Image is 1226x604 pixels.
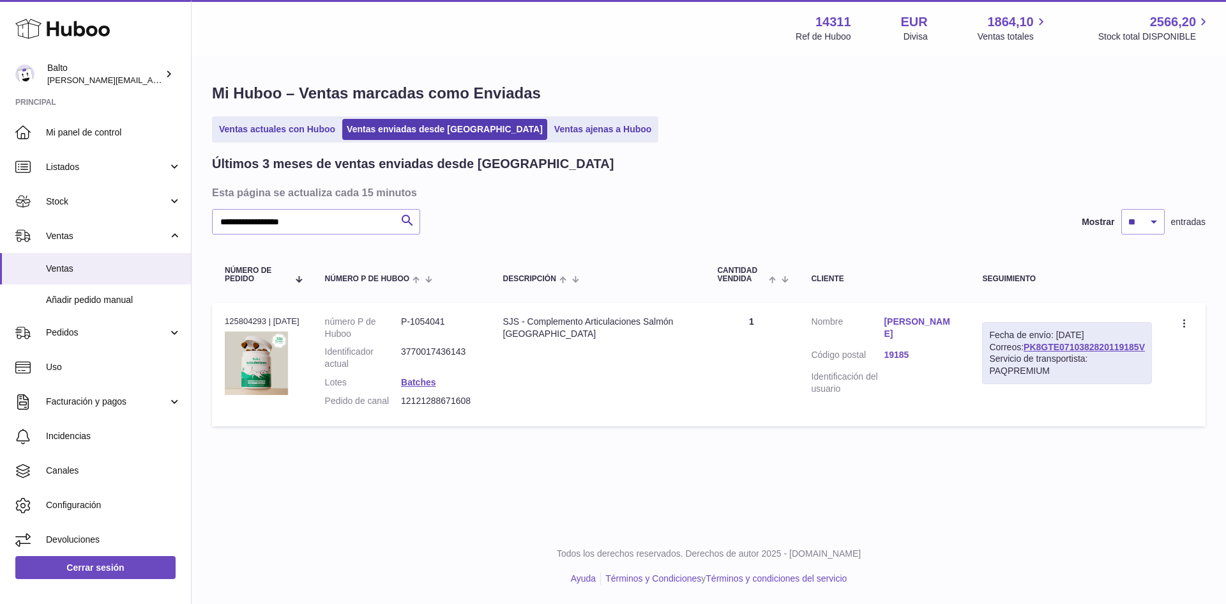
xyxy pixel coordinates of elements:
[503,275,556,283] span: Descripción
[901,13,928,31] strong: EUR
[706,573,847,584] a: Términos y condiciones del servicio
[46,196,168,208] span: Stock
[987,13,1033,31] span: 1864,10
[212,83,1206,104] h1: Mi Huboo – Ventas marcadas como Enviadas
[46,534,181,546] span: Devoluciones
[401,346,477,370] dd: 3770017436143
[601,573,847,585] li: y
[325,376,401,389] dt: Lotes
[884,349,957,361] a: 19185
[15,65,34,84] img: laura@balto.es
[982,322,1152,385] div: Correos:
[704,303,798,426] td: 1
[46,294,181,306] span: Añadir pedido manual
[1098,31,1211,43] span: Stock total DISPONIBLE
[989,353,1145,377] div: Servicio de transportista: PAQPREMIUM
[815,13,851,31] strong: 14311
[904,31,928,43] div: Divisa
[15,556,176,579] a: Cerrar sesión
[47,75,256,85] span: [PERSON_NAME][EMAIL_ADDRESS][DOMAIN_NAME]
[1082,216,1114,228] label: Mostrar
[1150,13,1196,31] span: 2566,20
[325,346,401,370] dt: Identificador actual
[884,316,957,340] a: [PERSON_NAME]
[978,31,1048,43] span: Ventas totales
[811,349,884,364] dt: Código postal
[46,499,181,511] span: Configuración
[978,13,1048,43] a: 1864,10 Ventas totales
[571,573,596,584] a: Ayuda
[46,430,181,442] span: Incidencias
[550,119,656,140] a: Ventas ajenas a Huboo
[401,395,477,407] dd: 12121288671608
[215,119,340,140] a: Ventas actuales con Huboo
[225,331,289,395] img: 1754381750.png
[811,371,884,395] dt: Identificación del usuario
[46,361,181,373] span: Uso
[811,275,957,283] div: Cliente
[46,327,168,339] span: Pedidos
[989,329,1145,341] div: Fecha de envío: [DATE]
[982,275,1152,283] div: Seguimiento
[325,395,401,407] dt: Pedido de canal
[1024,342,1145,352] a: PK8GTE0710382820119185V
[202,548,1216,560] p: Todos los derechos reservados. Derechos de autor 2025 - [DOMAIN_NAME]
[47,62,162,86] div: Balto
[1171,216,1206,228] span: entradas
[342,119,547,140] a: Ventas enviadas desde [GEOGRAPHIC_DATA]
[46,230,168,242] span: Ventas
[1098,13,1211,43] a: 2566,20 Stock total DISPONIBLE
[811,316,884,343] dt: Nombre
[46,396,168,408] span: Facturación y pagos
[401,377,435,387] a: Batches
[325,316,401,340] dt: número P de Huboo
[212,185,1202,199] h3: Esta página se actualiza cada 15 minutos
[325,275,409,283] span: número P de Huboo
[225,267,288,283] span: Número de pedido
[225,316,299,327] div: 125804293 | [DATE]
[401,316,477,340] dd: P-1054041
[46,465,181,477] span: Canales
[605,573,701,584] a: Términos y Condiciones
[796,31,851,43] div: Ref de Huboo
[46,161,168,173] span: Listados
[212,155,614,173] h2: Últimos 3 meses de ventas enviadas desde [GEOGRAPHIC_DATA]
[503,316,692,340] div: SJS - Complemento Articulaciones Salmón [GEOGRAPHIC_DATA]
[46,263,181,275] span: Ventas
[46,127,181,139] span: Mi panel de control
[717,267,766,283] span: Cantidad vendida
